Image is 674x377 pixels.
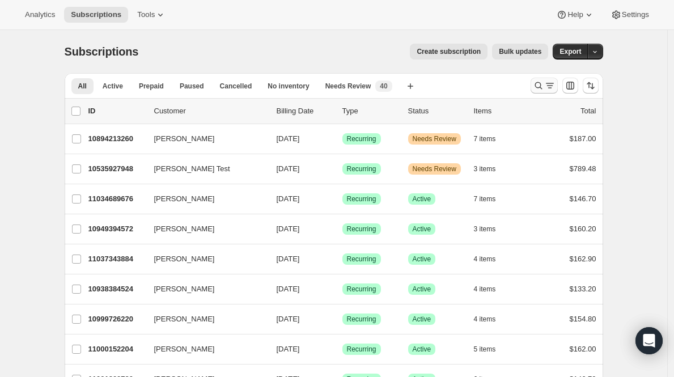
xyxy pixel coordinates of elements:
span: [PERSON_NAME] [154,314,215,325]
button: [PERSON_NAME] [147,130,261,148]
p: ID [88,105,145,117]
span: $160.20 [570,224,596,233]
button: 4 items [474,311,508,327]
button: Tools [130,7,173,23]
button: 7 items [474,131,508,147]
button: 4 items [474,281,508,297]
p: Billing Date [277,105,333,117]
span: Active [413,224,431,234]
span: Recurring [347,164,376,173]
p: Status [408,105,465,117]
span: 4 items [474,315,496,324]
span: [DATE] [277,345,300,353]
span: $146.70 [570,194,596,203]
button: Help [549,7,601,23]
span: No inventory [268,82,309,91]
span: Subscriptions [71,10,121,19]
button: [PERSON_NAME] Test [147,160,261,178]
span: [PERSON_NAME] Test [154,163,230,175]
button: [PERSON_NAME] [147,190,261,208]
span: Export [559,47,581,56]
span: Recurring [347,224,376,234]
span: [PERSON_NAME] [154,344,215,355]
div: 10949394572[PERSON_NAME][DATE]SuccessRecurringSuccessActive3 items$160.20 [88,221,596,237]
span: Tools [137,10,155,19]
span: 7 items [474,134,496,143]
span: 7 items [474,194,496,204]
button: Create new view [401,78,419,94]
span: Active [413,194,431,204]
button: Customize table column order and visibility [562,78,578,94]
button: 3 items [474,221,508,237]
span: [DATE] [277,134,300,143]
span: [DATE] [277,224,300,233]
div: Items [474,105,531,117]
button: [PERSON_NAME] [147,340,261,358]
span: Create subscription [417,47,481,56]
span: $789.48 [570,164,596,173]
span: [PERSON_NAME] [154,223,215,235]
span: 40 [380,82,387,91]
span: $162.00 [570,345,596,353]
span: [PERSON_NAME] [154,253,215,265]
div: 11037343884[PERSON_NAME][DATE]SuccessRecurringSuccessActive4 items$162.90 [88,251,596,267]
div: 10894213260[PERSON_NAME][DATE]SuccessRecurringWarningNeeds Review7 items$187.00 [88,131,596,147]
p: Customer [154,105,268,117]
button: [PERSON_NAME] [147,280,261,298]
span: Recurring [347,134,376,143]
span: $133.20 [570,285,596,293]
div: 10999726220[PERSON_NAME][DATE]SuccessRecurringSuccessActive4 items$154.80 [88,311,596,327]
span: Recurring [347,345,376,354]
span: Recurring [347,194,376,204]
button: [PERSON_NAME] [147,310,261,328]
span: 5 items [474,345,496,354]
span: [PERSON_NAME] [154,193,215,205]
span: [DATE] [277,194,300,203]
p: 11034689676 [88,193,145,205]
span: [PERSON_NAME] [154,133,215,145]
button: 7 items [474,191,508,207]
span: Recurring [347,315,376,324]
p: Total [580,105,596,117]
button: Create subscription [410,44,488,60]
span: [DATE] [277,315,300,323]
p: 10949394572 [88,223,145,235]
div: 11000152204[PERSON_NAME][DATE]SuccessRecurringSuccessActive5 items$162.00 [88,341,596,357]
button: [PERSON_NAME] [147,250,261,268]
span: All [78,82,87,91]
span: Active [413,255,431,264]
p: 10535927948 [88,163,145,175]
span: Active [413,285,431,294]
span: Prepaid [139,82,164,91]
button: Search and filter results [531,78,558,94]
p: 10999726220 [88,314,145,325]
button: Bulk updates [492,44,548,60]
span: Paused [180,82,204,91]
span: Active [413,345,431,354]
p: 10894213260 [88,133,145,145]
span: Recurring [347,255,376,264]
div: 11034689676[PERSON_NAME][DATE]SuccessRecurringSuccessActive7 items$146.70 [88,191,596,207]
span: Help [567,10,583,19]
span: 3 items [474,224,496,234]
span: Needs Review [413,164,456,173]
span: 4 items [474,255,496,264]
p: 10938384524 [88,283,145,295]
span: Active [413,315,431,324]
div: Type [342,105,399,117]
span: [DATE] [277,164,300,173]
button: Settings [604,7,656,23]
span: 4 items [474,285,496,294]
span: Settings [622,10,649,19]
button: Analytics [18,7,62,23]
div: 10938384524[PERSON_NAME][DATE]SuccessRecurringSuccessActive4 items$133.20 [88,281,596,297]
span: $187.00 [570,134,596,143]
div: IDCustomerBilling DateTypeStatusItemsTotal [88,105,596,117]
span: Recurring [347,285,376,294]
button: Subscriptions [64,7,128,23]
span: 3 items [474,164,496,173]
div: 10535927948[PERSON_NAME] Test[DATE]SuccessRecurringWarningNeeds Review3 items$789.48 [88,161,596,177]
button: Sort the results [583,78,599,94]
p: 11000152204 [88,344,145,355]
span: [DATE] [277,285,300,293]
